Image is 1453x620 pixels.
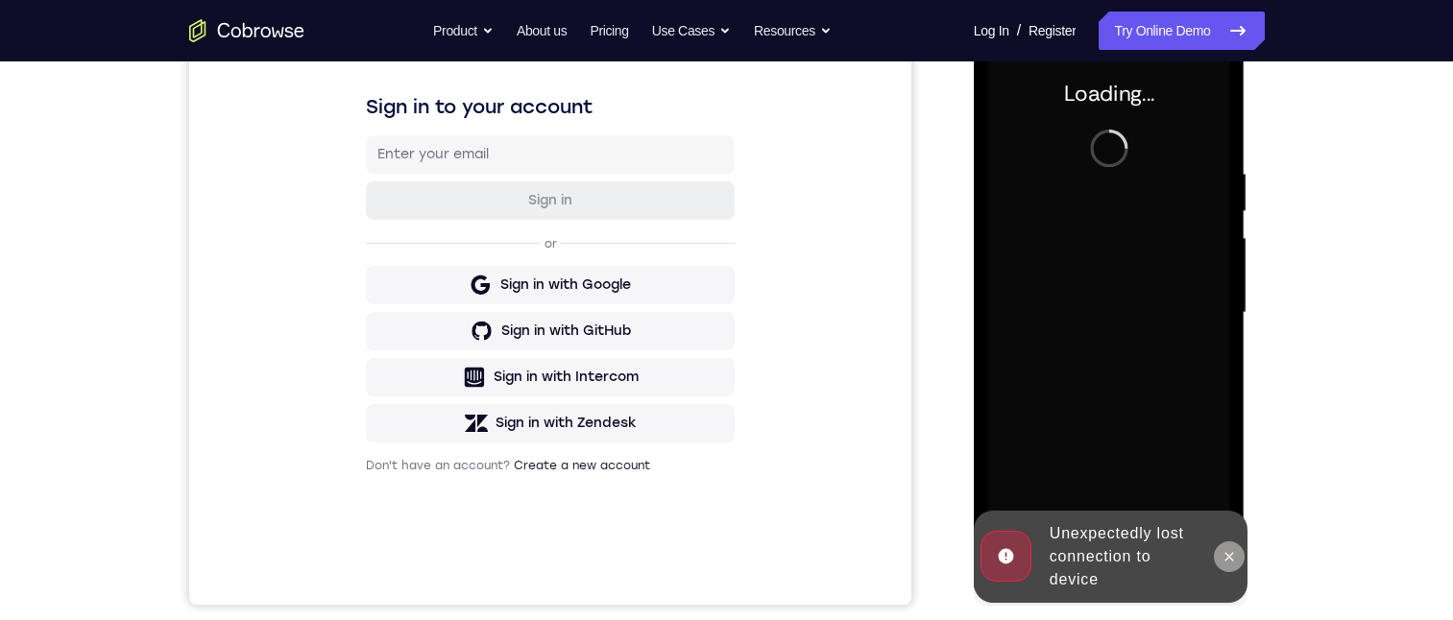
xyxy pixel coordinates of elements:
button: Sign in with GitHub [177,350,545,389]
a: Register [1029,12,1076,50]
div: Sign in with Zendesk [306,452,448,471]
a: Log In [974,12,1009,50]
div: Sign in with GitHub [312,360,442,379]
div: Sign in with Google [311,314,442,333]
button: Sign in with Zendesk [177,442,545,481]
p: Don't have an account? [177,496,545,512]
a: Go to the home page [189,19,304,42]
a: Try Online Demo [1099,12,1264,50]
a: Pricing [590,12,628,50]
button: Sign in with Google [177,304,545,343]
div: Sign in with Intercom [304,406,449,425]
button: Sign in with Intercom [177,396,545,435]
button: Use Cases [652,12,731,50]
button: Resources [754,12,832,50]
span: / [1017,19,1021,42]
a: About us [517,12,567,50]
p: or [351,274,372,290]
a: Create a new account [325,497,461,511]
div: Unexpectedly lost connection to device [68,485,236,569]
button: Product [433,12,494,50]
